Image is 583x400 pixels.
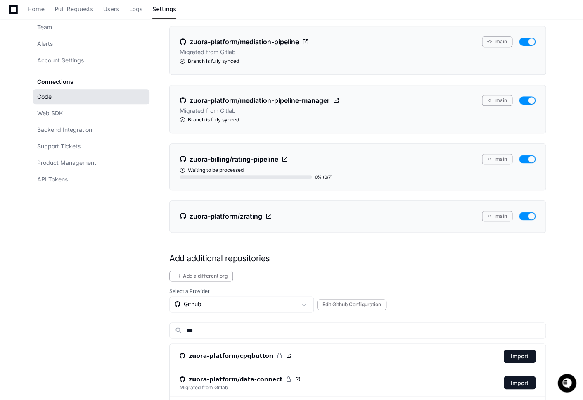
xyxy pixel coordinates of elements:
[190,95,329,105] span: zuora-platform/mediation-pipeline-manager
[152,7,176,12] span: Settings
[169,271,233,281] button: Add a different org
[37,93,52,101] span: Code
[482,154,512,164] button: main
[8,62,23,76] img: 1736555170064-99ba0984-63c1-480f-8ee9-699278ef63ed
[37,23,52,31] span: Team
[557,373,579,395] iframe: Open customer support
[169,288,546,295] label: Select a Provider
[189,352,273,360] span: zuora-platform/cpqbutton
[180,352,291,360] a: zuora-platform/cpqbutton
[129,7,142,12] span: Logs
[8,8,25,25] img: PlayerZero
[28,62,135,70] div: Start new chat
[58,86,100,93] a: Powered byPylon
[175,300,297,308] div: Github
[33,139,149,154] a: Support Tickets
[33,53,149,68] a: Account Settings
[37,56,84,64] span: Account Settings
[180,117,536,123] div: Branch is fully synced
[169,252,546,264] h1: Add additional repositories
[28,7,45,12] span: Home
[37,40,53,48] span: Alerts
[33,36,149,51] a: Alerts
[103,7,119,12] span: Users
[33,106,149,121] a: Web SDK
[33,155,149,170] a: Product Management
[37,159,96,167] span: Product Management
[180,58,536,64] div: Branch is fully synced
[8,33,150,46] div: Welcome
[175,326,183,335] mat-icon: search
[180,48,236,56] p: Migrated from Gitlab
[180,154,288,164] a: zuora-billing/rating-pipeline
[190,211,262,221] span: zuora-platform/zrating
[190,37,299,47] span: zuora-platform/mediation-pipeline
[37,126,92,134] span: Backend Integration
[180,384,228,390] div: Migrated from Gitlab
[82,87,100,93] span: Pylon
[180,167,536,174] div: Waiting to be processed
[315,174,333,180] div: 0% (0/7)
[180,211,272,221] a: zuora-platform/zrating
[504,350,536,363] button: Import
[180,36,309,47] a: zuora-platform/mediation-pipeline
[37,175,68,183] span: API Tokens
[33,20,149,35] a: Team
[317,299,386,310] button: Edit Github Configuration
[180,375,301,383] a: zuora-platform/data-connect
[180,95,339,106] a: zuora-platform/mediation-pipeline-manager
[482,211,512,221] button: main
[482,95,512,106] button: main
[28,70,104,76] div: We're available if you need us!
[189,375,282,383] span: zuora-platform/data-connect
[33,89,149,104] a: Code
[190,154,278,164] span: zuora-billing/rating-pipeline
[37,142,81,150] span: Support Tickets
[482,36,512,47] button: main
[33,122,149,137] a: Backend Integration
[504,376,536,389] button: Import
[33,172,149,187] a: API Tokens
[55,7,93,12] span: Pull Requests
[37,109,63,117] span: Web SDK
[140,64,150,74] button: Start new chat
[180,107,236,115] p: Migrated from Gitlab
